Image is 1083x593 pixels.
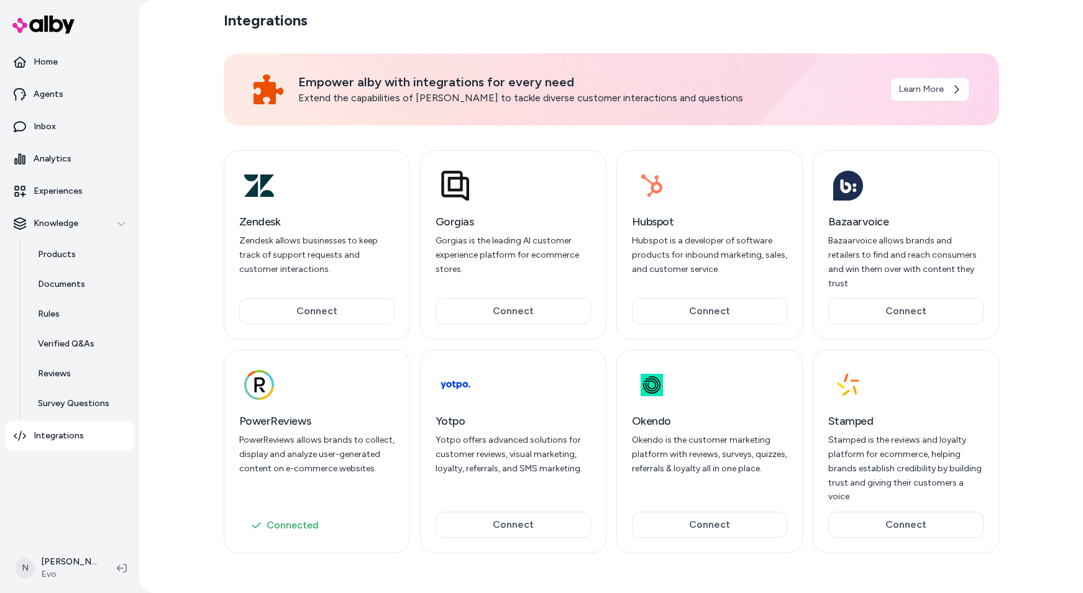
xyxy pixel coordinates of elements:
[239,513,395,538] button: Connected
[38,397,109,410] p: Survey Questions
[34,120,56,133] p: Inbox
[298,91,875,106] p: Extend the capabilities of [PERSON_NAME] to tackle diverse customer interactions and questions
[5,112,134,142] a: Inbox
[632,412,787,430] h3: Okendo
[12,16,75,34] img: alby Logo
[239,298,395,324] button: Connect
[632,512,787,538] button: Connect
[632,298,787,324] button: Connect
[632,234,787,276] p: Hubspot is a developer of software products for inbound marketing, sales, and customer service.
[239,234,395,276] p: Zendesk allows businesses to keep track of support requests and customer interactions.
[436,298,591,324] button: Connect
[25,389,134,419] a: Survey Questions
[34,56,58,68] p: Home
[5,47,134,77] a: Home
[25,269,134,299] a: Documents
[5,176,134,206] a: Experiences
[41,556,97,568] p: [PERSON_NAME]
[41,568,97,581] span: Evo
[25,359,134,389] a: Reviews
[828,433,984,504] p: Stamped is the reviews and loyalty platform for ecommerce, helping brands establish credibility b...
[25,240,134,269] a: Products
[5,144,134,174] a: Analytics
[38,368,71,380] p: Reviews
[5,421,134,451] a: Integrations
[38,278,85,291] p: Documents
[828,412,984,430] h3: Stamped
[34,88,63,101] p: Agents
[25,329,134,359] a: Verified Q&As
[224,11,308,30] h2: Integrations
[239,213,395,230] h3: Zendesk
[38,308,60,320] p: Rules
[7,548,107,588] button: N[PERSON_NAME]Evo
[828,298,984,324] button: Connect
[632,213,787,230] h3: Hubspot
[34,217,78,230] p: Knowledge
[239,433,395,476] p: PowerReviews allows brands to collect, display and analyze user-generated content on e-commerce w...
[34,430,84,442] p: Integrations
[34,153,71,165] p: Analytics
[239,412,395,430] h3: PowerReviews
[436,234,591,276] p: Gorgias is the leading AI customer experience platform for ecommerce stores.
[15,558,35,578] span: N
[5,79,134,109] a: Agents
[38,338,94,350] p: Verified Q&As
[298,73,875,91] p: Empower alby with integrations for every need
[890,78,969,101] a: Learn More
[828,512,984,538] button: Connect
[436,512,591,538] button: Connect
[632,433,787,476] p: Okendo is the customer marketing platform with reviews, surveys, quizzes, referrals & loyalty all...
[5,209,134,238] button: Knowledge
[436,433,591,476] p: Yotpo offers advanced solutions for customer reviews, visual marketing, loyalty, referrals, and S...
[436,412,591,430] h3: Yotpo
[34,185,83,197] p: Experiences
[436,213,591,230] h3: Gorgias
[828,213,984,230] h3: Bazaarvoice
[25,299,134,329] a: Rules
[38,248,76,261] p: Products
[828,234,984,291] p: Bazaarvoice allows brands and retailers to find and reach consumers and win them over with conten...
